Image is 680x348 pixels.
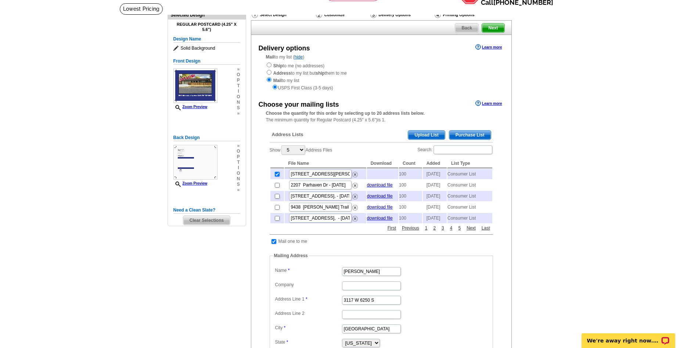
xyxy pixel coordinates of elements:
span: s [237,182,240,187]
span: » [237,111,240,116]
a: Zoom Preview [173,105,208,109]
div: to me (no addresses) to my list but them to me to my list [266,62,497,91]
td: [DATE] [423,191,447,201]
a: Remove this list [352,170,358,175]
select: ShowAddress Files [281,145,305,155]
td: 100 [399,202,422,212]
img: small-thumb.jpg [173,68,217,103]
strong: Ship [273,63,283,68]
span: n [237,176,240,182]
a: First [386,225,398,231]
label: Address Line 2 [275,310,341,317]
iframe: LiveChat chat widget [577,325,680,348]
label: State [275,339,341,345]
a: 2 [431,225,438,231]
th: Count [399,159,422,168]
th: List Type [447,159,492,168]
td: Mail one to me [278,238,308,245]
span: Clear Selections [183,216,230,225]
td: [DATE] [423,169,447,179]
a: Next [465,225,478,231]
div: Printing Options [434,11,499,18]
td: 100 [399,191,422,201]
a: download file [367,193,393,199]
a: Remove this list [352,192,358,198]
span: o [237,72,240,78]
td: Consumer List [447,191,492,201]
h5: Back Design [173,134,240,141]
a: 3 [440,225,446,231]
th: Download [367,159,398,168]
span: Address Lists [272,131,303,138]
td: 100 [399,180,422,190]
a: Learn more [475,100,502,106]
label: Company [275,281,341,288]
div: Select Design [251,11,315,20]
label: Search: [417,145,493,155]
img: Delivery Options [370,11,377,18]
img: delete.png [352,194,358,199]
span: n [237,100,240,105]
img: delete.png [352,183,358,188]
div: The minimum quantity for Regular Postcard (4.25" x 5.6")is 1. [251,110,511,123]
a: download file [367,205,393,210]
span: Next [482,24,504,32]
a: 4 [448,225,454,231]
span: p [237,154,240,160]
span: i [237,89,240,94]
h5: Front Design [173,58,240,65]
td: Consumer List [447,169,492,179]
span: o [237,94,240,100]
a: Last [480,225,492,231]
a: download file [367,182,393,188]
span: Purchase List [449,131,491,139]
a: Remove this list [352,181,358,187]
span: Solid Background [173,45,240,52]
span: o [237,171,240,176]
span: s [237,105,240,111]
strong: Address [273,71,291,76]
div: to my list ( ) [251,54,511,91]
label: Show Address Files [270,145,332,155]
div: Choose your mailing lists [259,100,339,110]
span: » [237,143,240,149]
td: Consumer List [447,213,492,223]
h4: Regular Postcard (4.25" x 5.6") [173,22,240,32]
a: hide [295,54,303,60]
label: Address Line 1 [275,296,341,302]
span: » [237,67,240,72]
h5: Design Name [173,36,240,43]
input: Search: [433,145,492,154]
img: delete.png [352,216,358,221]
td: [DATE] [423,213,447,223]
div: Selected Design [168,11,246,18]
a: Learn more [475,44,502,50]
img: small-thumb.jpg [173,145,217,180]
span: » [237,187,240,193]
a: Zoom Preview [173,181,208,185]
td: Consumer List [447,202,492,212]
a: Remove this list [352,214,358,220]
span: i [237,165,240,171]
td: 100 [399,169,422,179]
span: p [237,78,240,83]
a: Back [455,23,479,33]
td: 100 [399,213,422,223]
td: [DATE] [423,202,447,212]
div: USPS First Class (3-5 days) [266,84,497,91]
td: [DATE] [423,180,447,190]
img: delete.png [352,205,358,210]
strong: ship [316,71,325,76]
a: Remove this list [352,203,358,209]
span: Back [455,24,478,32]
th: Added [423,159,447,168]
strong: Mail [266,54,274,60]
span: o [237,149,240,154]
img: Customize [316,11,322,18]
span: Upload List [408,131,445,139]
img: delete.png [352,172,358,177]
label: City [275,324,341,331]
h5: Need a Clean Slate? [173,207,240,214]
div: Delivery Options [370,11,434,20]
